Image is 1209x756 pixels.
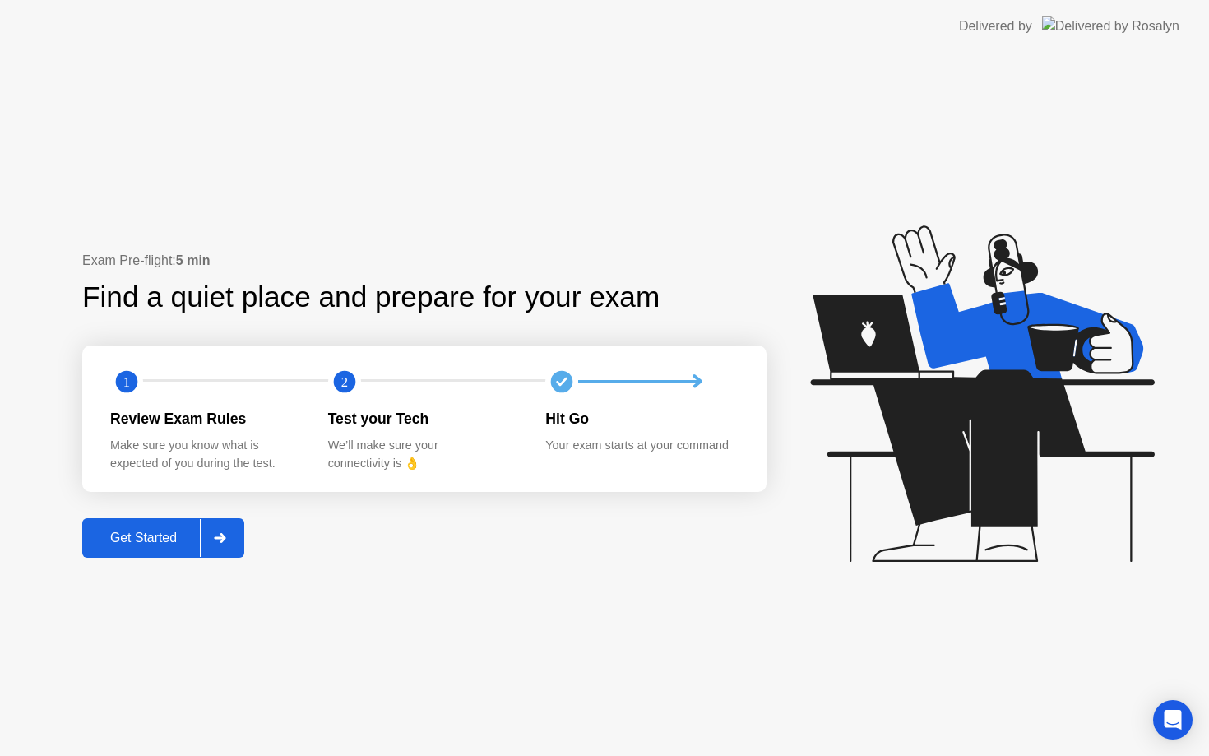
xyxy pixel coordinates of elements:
[959,16,1032,36] div: Delivered by
[110,408,302,429] div: Review Exam Rules
[82,518,244,558] button: Get Started
[176,253,211,267] b: 5 min
[328,408,520,429] div: Test your Tech
[328,437,520,472] div: We’ll make sure your connectivity is 👌
[545,408,737,429] div: Hit Go
[82,251,767,271] div: Exam Pre-flight:
[123,373,130,389] text: 1
[341,373,348,389] text: 2
[545,437,737,455] div: Your exam starts at your command
[110,437,302,472] div: Make sure you know what is expected of you during the test.
[87,531,200,545] div: Get Started
[1153,700,1193,740] div: Open Intercom Messenger
[82,276,662,319] div: Find a quiet place and prepare for your exam
[1042,16,1179,35] img: Delivered by Rosalyn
